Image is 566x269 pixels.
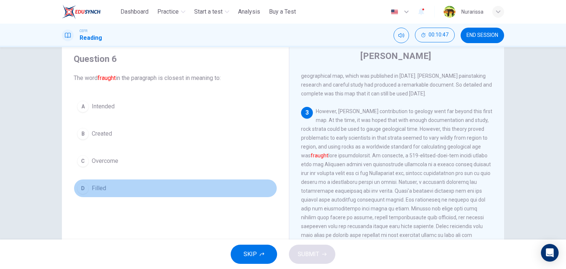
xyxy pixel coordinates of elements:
[467,32,498,38] span: END SESSION
[157,7,179,16] span: Practice
[461,7,483,16] div: Nurarissa
[415,28,455,43] div: Hide
[191,5,232,18] button: Start a test
[92,184,106,193] span: Filled
[541,244,559,262] div: Open Intercom Messenger
[80,34,102,42] h1: Reading
[74,179,277,198] button: DFilled
[461,28,504,43] button: END SESSION
[266,5,299,18] button: Buy a Test
[415,28,455,42] button: 00:10:47
[74,125,277,143] button: BCreated
[74,152,277,170] button: COvercome
[194,7,223,16] span: Start a test
[118,5,151,18] button: Dashboard
[154,5,188,18] button: Practice
[360,50,431,62] h4: [PERSON_NAME]
[92,129,112,138] span: Created
[77,128,89,140] div: B
[77,182,89,194] div: D
[244,249,257,259] span: SKIP
[62,4,118,19] a: ELTC logo
[62,4,101,19] img: ELTC logo
[92,102,115,111] span: Intended
[74,97,277,116] button: AIntended
[80,28,87,34] span: CEFR
[74,74,277,83] span: The word in the paragraph is closest in meaning to:
[394,28,409,43] div: Mute
[77,101,89,112] div: A
[429,32,448,38] span: 00:10:47
[238,7,260,16] span: Analysis
[92,157,118,165] span: Overcome
[120,7,149,16] span: Dashboard
[77,155,89,167] div: C
[311,153,328,158] font: fraught
[231,245,277,264] button: SKIP
[98,74,116,81] font: fraught
[444,6,455,18] img: Profile picture
[269,7,296,16] span: Buy a Test
[235,5,263,18] button: Analysis
[390,9,399,15] img: en
[74,53,277,65] h4: Question 6
[301,107,313,119] div: 3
